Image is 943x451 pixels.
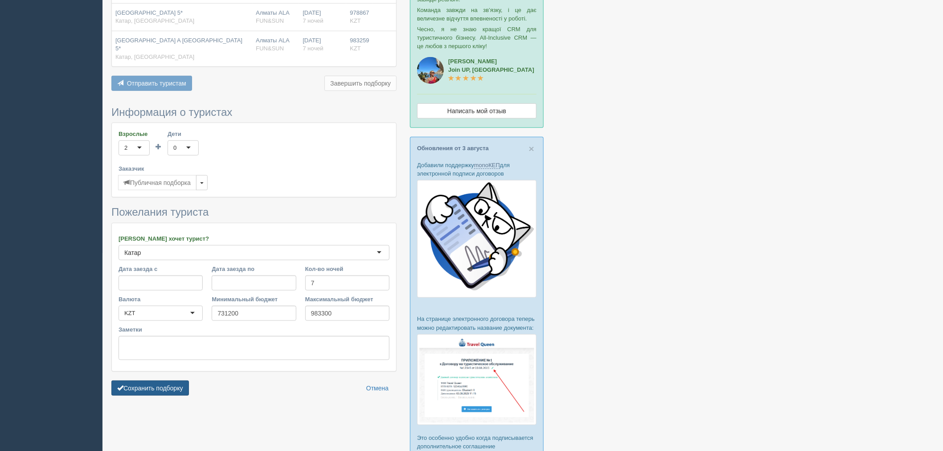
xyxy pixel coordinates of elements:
button: Сохранить подборку [111,381,189,396]
button: Отправить туристам [111,76,192,91]
label: [PERSON_NAME] хочет турист? [119,234,389,243]
button: Close [529,144,534,153]
span: Катар, [GEOGRAPHIC_DATA] [115,17,194,24]
label: Дети [168,130,199,138]
img: %D1%8D%D0%BB%D0%B5%D0%BA%D1%82%D1%80%D0%BE%D0%BD%D0%BD%D1%8B%D0%B9-%D0%B4%D0%BE%D0%B3%D0%BE%D0%B2... [417,334,537,425]
a: Написать мой отзыв [417,103,537,119]
label: Максимальный бюджет [305,295,389,303]
label: Заметки [119,325,389,334]
span: Отправить туристам [127,80,186,87]
button: Завершить подборку [324,76,397,91]
div: Алматы ALA [256,37,295,53]
label: Минимальный бюджет [212,295,296,303]
span: Пожелания туриста [111,206,209,218]
span: 978867 [350,9,369,16]
span: [GEOGRAPHIC_DATA] 5* [115,9,183,16]
p: Это особенно удобно когда подписывается дополнительное соглашение [417,434,537,451]
div: KZT [124,309,135,318]
span: [GEOGRAPHIC_DATA] A [GEOGRAPHIC_DATA] 5* [115,37,242,52]
a: monoКЕП [474,162,500,169]
span: FUN&SUN [256,45,284,52]
label: Кол-во ночей [305,265,389,273]
input: 7-10 или 7,10,14 [305,275,389,291]
div: Катар [124,248,141,257]
label: Дата заезда по [212,265,296,273]
label: Дата заезда с [119,265,203,273]
a: [PERSON_NAME]Join UP, [GEOGRAPHIC_DATA] [448,58,534,82]
span: 7 ночей [303,17,323,24]
h3: Информация о туристах [111,107,397,118]
a: Обновления от 3 августа [417,145,489,152]
label: Взрослые [119,130,150,138]
span: Катар, [GEOGRAPHIC_DATA] [115,53,194,60]
span: KZT [350,45,361,52]
span: FUN&SUN [256,17,284,24]
label: Заказчик [119,164,389,173]
p: Команда завжди на зв’язку, і це дає величезне відчуття впевненості у роботі. [417,6,537,23]
span: 7 ночей [303,45,323,52]
div: 2 [124,143,127,152]
p: Добавили поддержку для электронной подписи договоров [417,161,537,178]
span: KZT [350,17,361,24]
div: [DATE] [303,37,343,53]
div: [DATE] [303,9,343,25]
div: Алматы ALA [256,9,295,25]
img: monocat.avif [417,180,537,298]
span: × [529,143,534,154]
label: Валюта [119,295,203,303]
button: Публичная подборка [118,175,197,190]
p: Чесно, я не знаю кращої CRM для туристичного бізнесу. All-Inclusive CRM — це любов з першого кліку! [417,25,537,50]
a: Отмена [361,381,394,396]
p: На странице электронного договора теперь можно редактировать название документа: [417,315,537,332]
span: 983259 [350,37,369,44]
div: 0 [173,143,176,152]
